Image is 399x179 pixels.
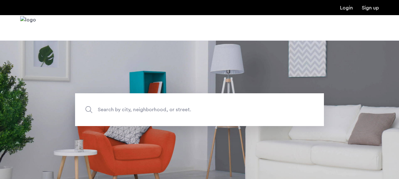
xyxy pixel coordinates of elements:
[20,16,36,40] a: Cazamio Logo
[340,5,353,10] a: Login
[20,16,36,40] img: logo
[362,5,379,10] a: Registration
[75,93,324,126] input: Apartment Search
[98,106,272,114] span: Search by city, neighborhood, or street.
